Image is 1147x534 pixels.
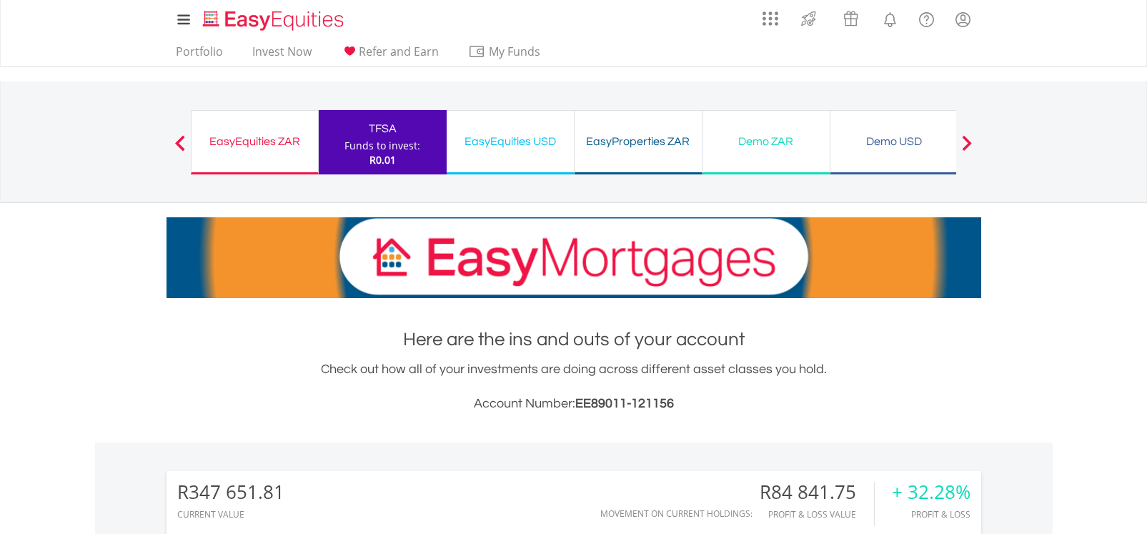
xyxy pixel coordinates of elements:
[359,44,439,59] span: Refer and Earn
[200,9,349,32] img: EasyEquities_Logo.png
[583,132,693,152] div: EasyProperties ZAR
[763,11,778,26] img: grid-menu-icon.svg
[872,4,908,32] a: Notifications
[908,4,945,32] a: FAQ's and Support
[455,132,565,152] div: EasyEquities USD
[892,482,970,503] div: + 32.28%
[335,44,445,66] a: Refer and Earn
[839,132,949,152] div: Demo USD
[468,42,562,61] span: My Funds
[166,142,194,157] button: Previous
[200,132,309,152] div: EasyEquities ZAR
[711,132,821,152] div: Demo ZAR
[839,7,863,30] img: vouchers-v2.svg
[830,4,872,30] a: Vouchers
[197,4,349,32] a: Home page
[369,153,396,167] span: R0.01
[753,4,788,26] a: AppsGrid
[344,139,420,153] div: Funds to invest:
[797,7,820,30] img: thrive-v2.svg
[760,482,874,503] div: R84 841.75
[760,510,874,519] div: Profit & Loss Value
[177,482,284,503] div: R347 651.81
[600,509,753,518] div: Movement on Current Holdings:
[953,142,981,157] button: Next
[575,397,674,410] span: EE89011-121156
[892,510,970,519] div: Profit & Loss
[945,4,981,35] a: My Profile
[247,44,317,66] a: Invest Now
[177,510,284,519] div: CURRENT VALUE
[170,44,229,66] a: Portfolio
[167,394,981,414] h3: Account Number:
[167,217,981,298] img: EasyMortage Promotion Banner
[167,327,981,352] h1: Here are the ins and outs of your account
[167,360,981,414] div: Check out how all of your investments are doing across different asset classes you hold.
[327,119,438,139] div: TFSA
